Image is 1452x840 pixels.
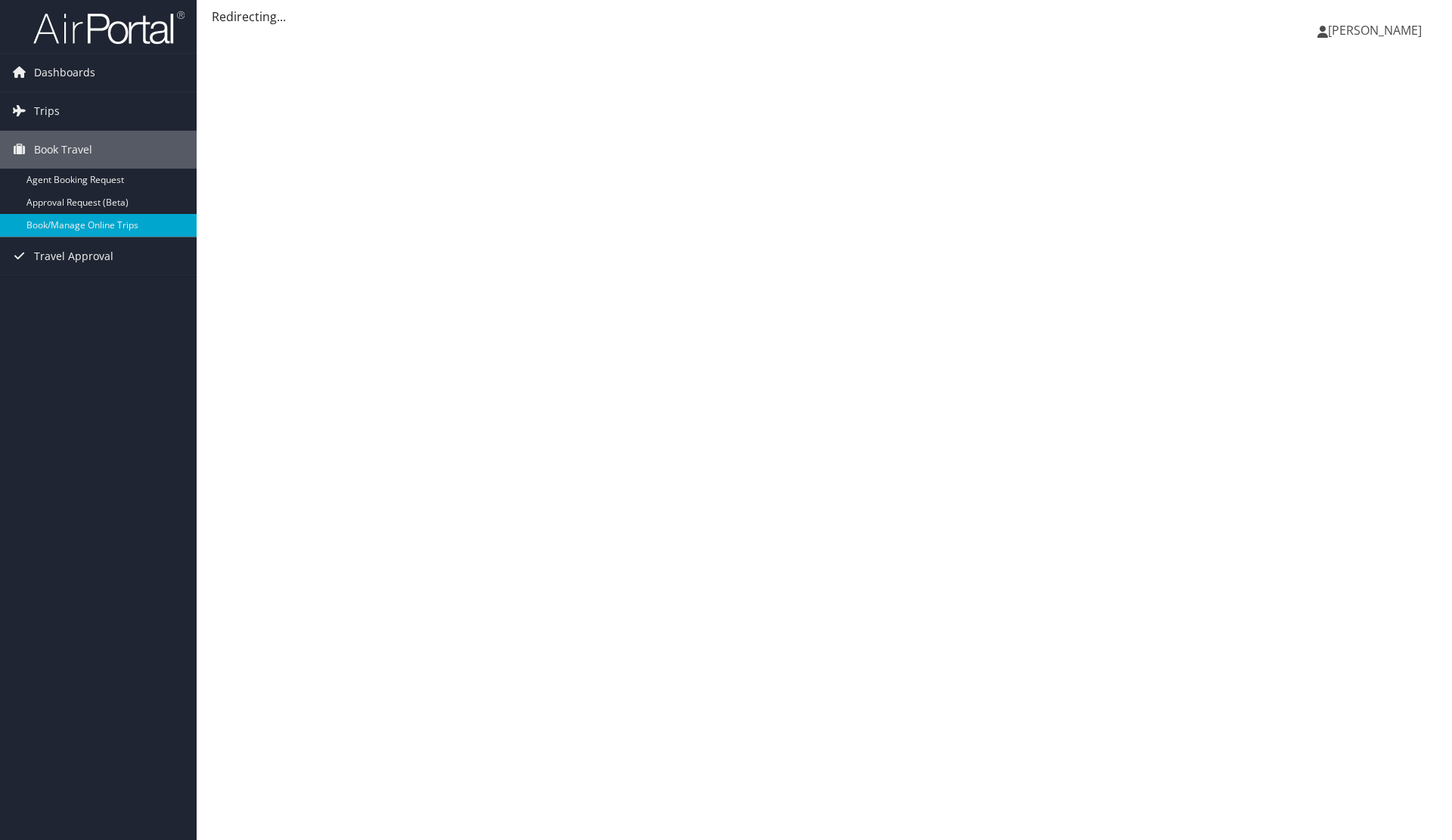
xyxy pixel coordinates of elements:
span: Trips [34,92,60,130]
div: Redirecting... [212,8,1437,26]
span: Book Travel [34,131,92,169]
a: [PERSON_NAME] [1317,8,1437,53]
span: Dashboards [34,54,95,91]
span: Travel Approval [34,237,113,275]
span: [PERSON_NAME] [1328,22,1422,39]
img: airportal-logo.png [33,10,185,45]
